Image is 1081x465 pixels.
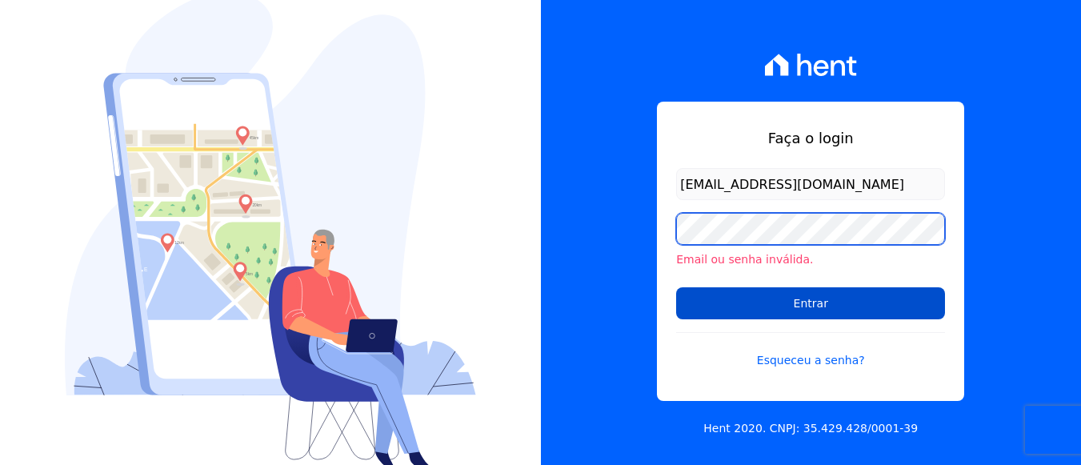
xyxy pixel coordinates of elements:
input: Entrar [676,287,945,319]
li: Email ou senha inválida. [676,251,945,268]
h1: Faça o login [676,127,945,149]
p: Hent 2020. CNPJ: 35.429.428/0001-39 [703,420,918,437]
input: Email [676,168,945,200]
a: Esqueceu a senha? [676,332,945,369]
